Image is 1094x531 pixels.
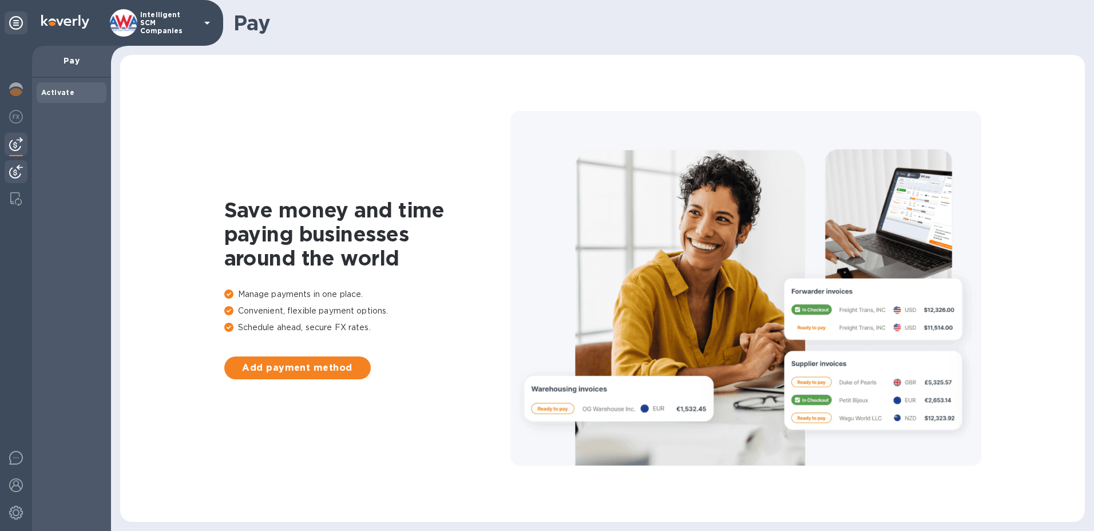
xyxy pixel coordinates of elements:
[224,356,371,379] button: Add payment method
[224,305,510,317] p: Convenient, flexible payment options.
[41,15,89,29] img: Logo
[41,55,102,66] p: Pay
[140,11,197,35] p: Intelligent SCM Companies
[224,322,510,334] p: Schedule ahead, secure FX rates.
[233,361,362,375] span: Add payment method
[9,110,23,124] img: Foreign exchange
[224,288,510,300] p: Manage payments in one place.
[41,88,74,97] b: Activate
[5,11,27,34] div: Unpin categories
[233,11,1076,35] h1: Pay
[224,198,510,270] h1: Save money and time paying businesses around the world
